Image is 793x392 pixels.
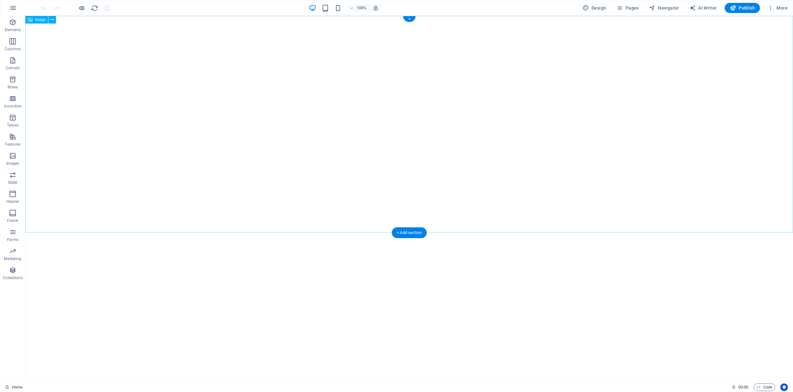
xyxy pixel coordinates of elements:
p: Images [6,161,19,166]
button: Code [754,383,775,391]
h6: 100% [356,4,366,12]
span: Publish [730,5,755,11]
p: Slider [8,180,18,185]
button: Pages [614,3,641,13]
p: Forms [7,237,18,242]
span: More [768,5,788,11]
i: Reload page [91,4,98,12]
button: More [765,3,790,13]
button: Navigator [646,3,682,13]
div: + [403,16,415,22]
div: Design (Ctrl+Alt+Y) [580,3,609,13]
div: + Add section [392,227,427,238]
p: Tables [7,123,18,128]
p: Header [6,199,19,204]
p: Marketing [4,256,21,261]
span: Pages [616,5,639,11]
span: Code [756,383,772,391]
button: 100% [347,4,369,12]
span: : [743,385,744,389]
i: On resize automatically adjust zoom level to fit chosen device. [373,5,379,11]
p: Elements [5,27,21,32]
button: Publish [725,3,760,13]
button: AI Writer [687,3,720,13]
span: 00 00 [738,383,748,391]
span: Design [583,5,606,11]
button: Usercentrics [780,383,788,391]
h6: Session time [732,383,749,391]
p: Columns [5,46,21,52]
p: Boxes [8,85,18,90]
p: Collections [3,275,22,280]
a: Click to cancel selection. Double-click to open Pages [5,383,23,391]
p: Content [6,65,20,71]
p: Accordion [4,104,22,109]
span: AI Writer [689,5,717,11]
p: Features [5,142,20,147]
button: reload [91,4,98,12]
p: Footer [7,218,18,223]
button: Design [580,3,609,13]
span: Navigator [649,5,679,11]
span: Image [35,18,45,22]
